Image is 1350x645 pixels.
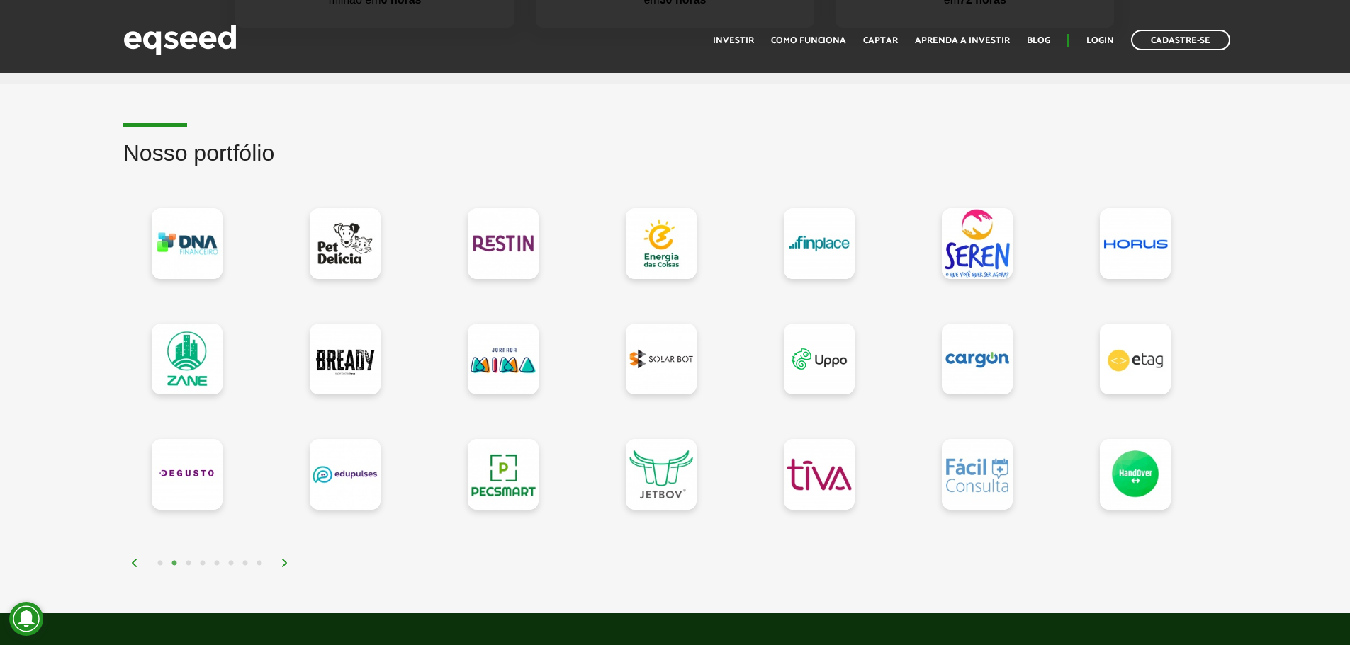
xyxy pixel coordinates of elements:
a: Degusto Brands [152,439,223,510]
img: arrow%20left.svg [130,559,139,567]
a: Blog [1027,36,1050,45]
img: arrow%20right.svg [281,559,289,567]
a: Captar [863,36,898,45]
a: Edupulses [310,439,381,510]
a: DNA Financeiro [152,208,223,279]
a: Jornada Mima [468,324,539,394]
a: Energia das Coisas [626,208,697,279]
a: Cadastre-se [1131,30,1230,50]
a: Aprenda a investir [915,36,1010,45]
a: HandOver [1100,439,1171,510]
img: EqSeed [123,21,237,59]
a: Uppo [784,324,855,394]
a: Seren [942,208,1013,279]
a: Investir [713,36,754,45]
a: Zane [152,324,223,394]
a: Pet Delícia [310,208,381,279]
a: Restin [468,208,539,279]
a: Etag Digital [1100,324,1171,394]
a: Bready [310,324,381,394]
a: HORUS [1100,208,1171,279]
button: 1 of 4 [153,556,167,571]
a: JetBov [626,439,697,510]
button: 5 of 4 [210,556,224,571]
button: 7 of 4 [238,556,252,571]
button: 3 of 4 [181,556,196,571]
button: 4 of 4 [196,556,210,571]
button: 6 of 4 [224,556,238,571]
a: Tiva [784,439,855,510]
a: Finplace [784,208,855,279]
a: Solar Bot [626,324,697,394]
a: Pecsmart [468,439,539,510]
h2: Nosso portfólio [123,141,1227,187]
button: 8 of 4 [252,556,266,571]
a: Como funciona [771,36,846,45]
button: 2 of 4 [167,556,181,571]
a: CargOn [942,324,1013,394]
a: Fácil Consulta [942,439,1013,510]
a: Login [1086,36,1114,45]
